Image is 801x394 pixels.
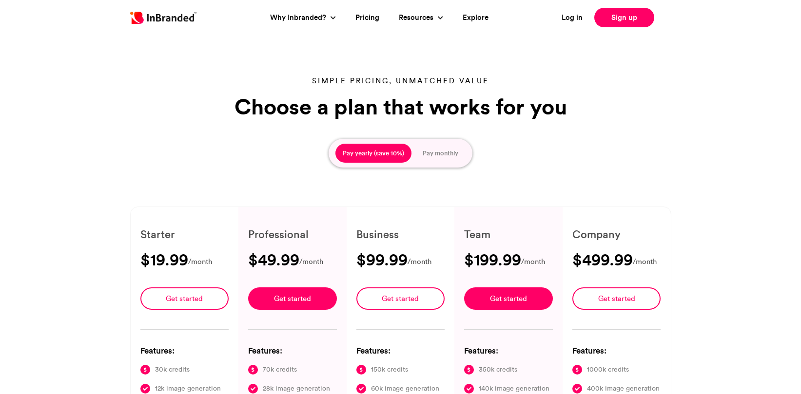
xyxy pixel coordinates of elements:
h3: $19.99 [140,252,188,267]
a: Get started [356,287,445,310]
h3: $49.99 [248,252,299,267]
span: 28k image generation [263,383,330,394]
h3: $499.99 [572,252,633,267]
h3: $199.99 [464,252,521,267]
button: Pay monthly [415,144,466,163]
h6: Features: [248,344,337,356]
span: /month [299,256,323,268]
span: /month [633,256,657,268]
a: Why Inbranded? [270,12,329,23]
h6: Company [572,226,661,242]
a: Get started [140,287,229,310]
h6: Team [464,226,553,242]
a: Explore [463,12,488,23]
h6: Business [356,226,445,242]
span: 30k credits [155,364,190,375]
span: 12k image generation [155,383,221,394]
h3: $99.99 [356,252,408,267]
span: /month [188,256,212,268]
h6: Professional [248,226,337,242]
h6: Features: [572,344,661,356]
span: 1000k credits [587,364,629,375]
a: Get started [248,287,337,310]
a: Pricing [355,12,379,23]
h1: Choose a plan that works for you [230,94,571,119]
span: /month [408,256,431,268]
a: Get started [464,287,553,310]
span: /month [521,256,545,268]
a: Resources [399,12,436,23]
h6: Starter [140,226,229,242]
p: Simple pricing, unmatched value [230,75,571,86]
button: Pay yearly (save 10%) [335,144,411,163]
span: 400k image generation [587,383,660,394]
span: 150k credits [371,364,408,375]
span: 60k image generation [371,383,439,394]
h6: Features: [140,344,229,356]
a: Log in [562,12,583,23]
span: 350k credits [479,364,517,375]
span: 140k image generation [479,383,549,394]
h6: Features: [464,344,553,356]
a: Sign up [594,8,654,27]
h6: Features: [356,344,445,356]
a: Get started [572,287,661,310]
img: Inbranded [130,12,196,24]
span: 70k credits [263,364,297,375]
